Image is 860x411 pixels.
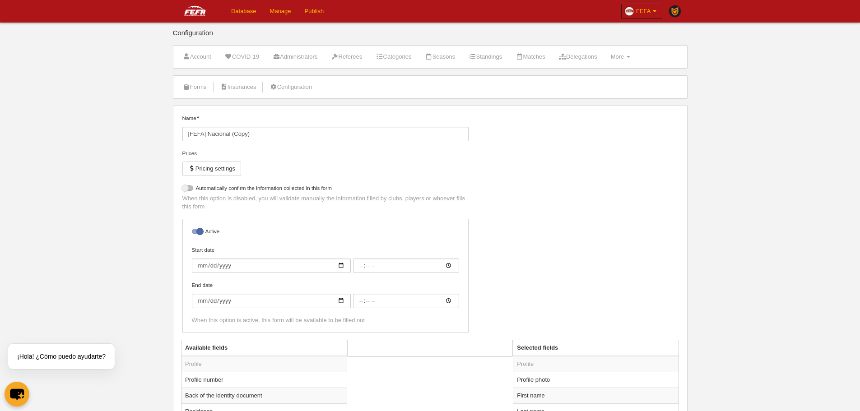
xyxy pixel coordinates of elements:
[625,7,634,16] img: Oazxt6wLFNvE.30x30.jpg
[353,259,459,273] input: Start date
[182,127,469,141] input: Name
[182,184,469,194] label: Automatically confirm the information collected in this form
[182,194,469,211] p: When this option is disabled, you will validate manually the information filled by clubs, players...
[181,356,347,372] td: Profile
[181,372,347,388] td: Profile number
[464,50,507,64] a: Standings
[554,50,602,64] a: Delegations
[265,80,317,94] a: Configuration
[192,259,351,273] input: Start date
[173,29,688,45] div: Configuration
[182,162,241,176] button: Pricing settings
[196,116,199,119] i: Mandatory
[606,50,635,64] a: More
[268,50,322,64] a: Administrators
[8,344,115,369] div: ¡Hola! ¿Cómo puedo ayudarte?
[182,114,469,141] label: Name
[220,50,264,64] a: COVID-19
[173,5,217,16] img: FEFA
[182,149,469,157] div: Prices
[181,340,347,356] th: Available fields
[513,340,679,356] th: Selected fields
[511,50,550,64] a: Matches
[621,4,662,19] a: FEFA
[192,227,459,238] label: Active
[611,53,624,60] span: More
[215,80,261,94] a: Insurances
[513,372,679,388] td: Profile photo
[669,5,681,17] img: PaK018JKw3ps.30x30.jpg
[192,246,459,273] label: Start date
[420,50,460,64] a: Seasons
[181,388,347,403] td: Back of the identity document
[178,50,216,64] a: Account
[353,294,459,308] input: End date
[192,294,351,308] input: End date
[192,281,459,308] label: End date
[192,316,459,324] div: When this option is active, this form will be available to be filled out
[513,356,679,372] td: Profile
[5,382,29,406] button: chat-button
[178,80,212,94] a: Forms
[513,388,679,403] td: First name
[371,50,416,64] a: Categories
[326,50,367,64] a: Referees
[636,7,651,16] span: FEFA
